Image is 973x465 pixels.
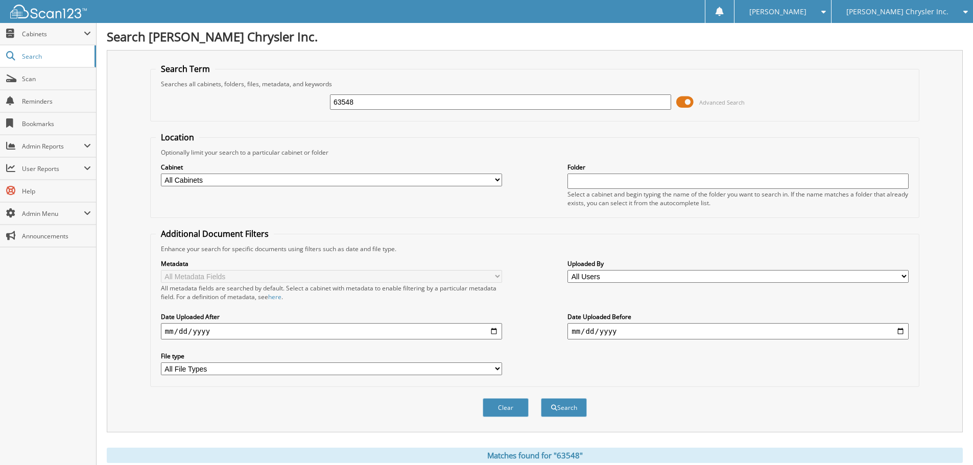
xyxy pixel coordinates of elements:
[22,119,91,128] span: Bookmarks
[567,190,909,207] div: Select a cabinet and begin typing the name of the folder you want to search in. If the name match...
[749,9,806,15] span: [PERSON_NAME]
[567,323,909,339] input: end
[22,187,91,195] span: Help
[161,352,502,360] label: File type
[156,228,274,239] legend: Additional Document Filters
[156,132,199,143] legend: Location
[161,323,502,339] input: start
[161,163,502,172] label: Cabinet
[22,209,84,218] span: Admin Menu
[161,259,502,268] label: Metadata
[156,63,215,75] legend: Search Term
[22,52,89,61] span: Search
[22,97,91,106] span: Reminders
[22,30,84,38] span: Cabinets
[567,163,909,172] label: Folder
[107,28,963,45] h1: Search [PERSON_NAME] Chrysler Inc.
[268,292,281,301] a: here
[10,5,87,18] img: scan123-logo-white.svg
[483,398,529,417] button: Clear
[22,142,84,151] span: Admin Reports
[156,80,914,88] div: Searches all cabinets, folders, files, metadata, and keywords
[567,312,909,321] label: Date Uploaded Before
[22,232,91,240] span: Announcements
[541,398,587,417] button: Search
[22,164,84,173] span: User Reports
[161,312,502,321] label: Date Uploaded After
[156,148,914,157] div: Optionally limit your search to a particular cabinet or folder
[567,259,909,268] label: Uploaded By
[846,9,948,15] span: [PERSON_NAME] Chrysler Inc.
[22,75,91,83] span: Scan
[699,99,745,106] span: Advanced Search
[161,284,502,301] div: All metadata fields are searched by default. Select a cabinet with metadata to enable filtering b...
[107,448,963,463] div: Matches found for "63548"
[156,244,914,253] div: Enhance your search for specific documents using filters such as date and file type.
